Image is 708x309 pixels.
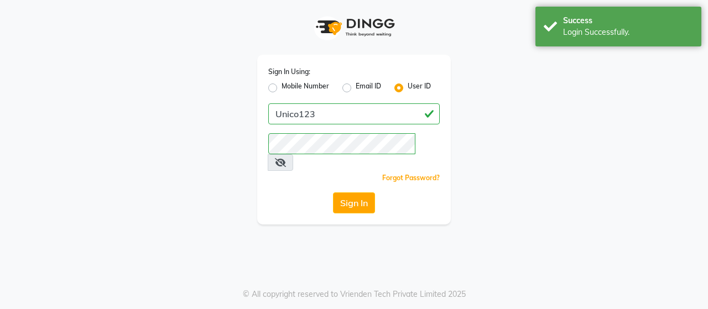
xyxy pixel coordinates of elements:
label: User ID [408,81,431,95]
input: Username [268,133,415,154]
label: Sign In Using: [268,67,310,77]
div: Success [563,15,693,27]
label: Email ID [356,81,381,95]
a: Forgot Password? [382,174,440,182]
label: Mobile Number [282,81,329,95]
img: logo1.svg [310,11,398,44]
button: Sign In [333,192,375,213]
div: Login Successfully. [563,27,693,38]
input: Username [268,103,440,124]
